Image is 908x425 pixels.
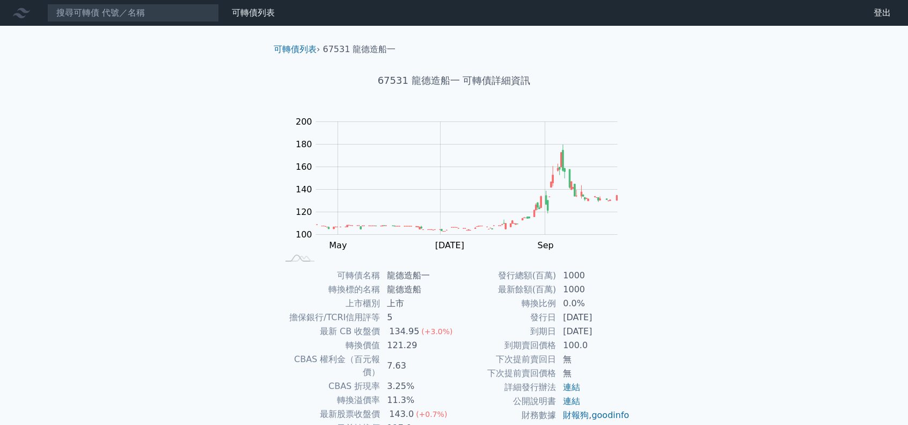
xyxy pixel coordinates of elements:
[380,283,454,297] td: 龍德造船
[274,44,317,54] a: 可轉債列表
[454,352,556,366] td: 下次提前賣回日
[556,325,630,338] td: [DATE]
[454,283,556,297] td: 最新餘額(百萬)
[296,162,312,172] tspan: 160
[296,207,312,217] tspan: 120
[232,8,275,18] a: 可轉債列表
[865,4,899,21] a: 登出
[278,325,380,338] td: 最新 CB 收盤價
[556,311,630,325] td: [DATE]
[296,229,312,240] tspan: 100
[278,393,380,407] td: 轉換溢價率
[563,410,589,420] a: 財報狗
[435,240,464,250] tspan: [DATE]
[556,283,630,297] td: 1000
[563,396,580,406] a: 連結
[380,352,454,379] td: 7.63
[380,379,454,393] td: 3.25%
[380,338,454,352] td: 121.29
[591,410,629,420] a: goodinfo
[278,352,380,379] td: CBAS 權利金（百元報價）
[380,311,454,325] td: 5
[329,240,347,250] tspan: May
[380,269,454,283] td: 龍德造船一
[563,382,580,392] a: 連結
[380,297,454,311] td: 上市
[537,240,553,250] tspan: Sep
[387,325,421,338] div: 134.95
[556,366,630,380] td: 無
[278,407,380,421] td: 最新股票收盤價
[454,338,556,352] td: 到期賣回價格
[278,283,380,297] td: 轉換標的名稱
[454,325,556,338] td: 到期日
[556,297,630,311] td: 0.0%
[274,43,320,56] li: ›
[387,408,416,421] div: 143.0
[454,394,556,408] td: 公開說明書
[278,379,380,393] td: CBAS 折現率
[278,269,380,283] td: 可轉債名稱
[454,408,556,422] td: 財務數據
[265,73,643,88] h1: 67531 龍德造船一 可轉債詳細資訊
[454,269,556,283] td: 發行總額(百萬)
[556,269,630,283] td: 1000
[296,117,312,127] tspan: 200
[416,410,447,419] span: (+0.7%)
[454,380,556,394] td: 詳細發行辦法
[421,327,452,336] span: (+3.0%)
[380,393,454,407] td: 11.3%
[454,297,556,311] td: 轉換比例
[454,311,556,325] td: 發行日
[556,338,630,352] td: 100.0
[296,184,312,195] tspan: 140
[323,43,396,56] li: 67531 龍德造船一
[296,139,312,149] tspan: 180
[290,117,634,250] g: Chart
[556,352,630,366] td: 無
[454,366,556,380] td: 下次提前賣回價格
[556,408,630,422] td: ,
[278,297,380,311] td: 上市櫃別
[278,338,380,352] td: 轉換價值
[47,4,219,22] input: 搜尋可轉債 代號／名稱
[278,311,380,325] td: 擔保銀行/TCRI信用評等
